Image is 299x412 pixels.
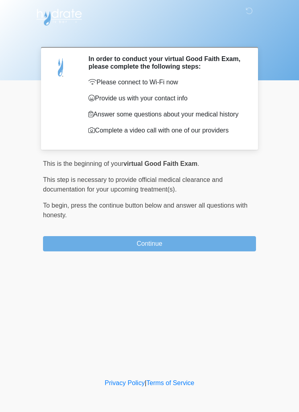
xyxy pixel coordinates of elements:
a: Terms of Service [146,379,194,386]
p: Please connect to Wi-Fi now [88,78,244,87]
strong: virtual Good Faith Exam [123,160,197,167]
span: This step is necessary to provide official medical clearance and documentation for your upcoming ... [43,176,223,193]
p: Complete a video call with one of our providers [88,126,244,135]
p: Provide us with your contact info [88,94,244,103]
span: To begin, [43,202,71,209]
h1: ‎ ‎ ‎ [37,29,262,44]
a: | [145,379,146,386]
img: Agent Avatar [49,55,73,79]
p: Answer some questions about your medical history [88,110,244,119]
a: Privacy Policy [105,379,145,386]
span: . [197,160,199,167]
span: press the continue button below and answer all questions with honesty. [43,202,248,218]
button: Continue [43,236,256,251]
img: Hydrate IV Bar - Scottsdale Logo [35,6,83,26]
span: This is the beginning of your [43,160,123,167]
h2: In order to conduct your virtual Good Faith Exam, please complete the following steps: [88,55,244,70]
